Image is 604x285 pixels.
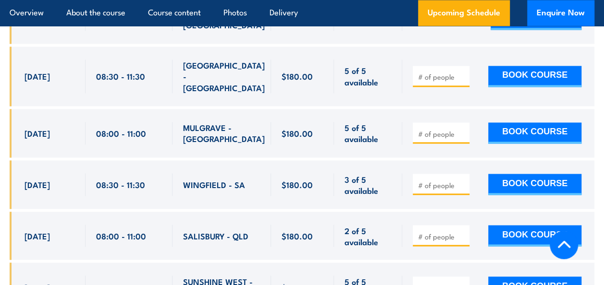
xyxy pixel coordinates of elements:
span: MULGRAVE - [GEOGRAPHIC_DATA] [183,122,265,144]
span: $180.00 [282,71,313,82]
span: 08:30 - 11:30 [96,71,145,82]
span: WINGFIELD - SA [183,178,245,190]
button: BOOK COURSE [488,122,581,143]
span: [GEOGRAPHIC_DATA] - [GEOGRAPHIC_DATA] [183,59,265,93]
span: 08:00 - 11:00 [96,230,146,241]
span: SALISBURY - QLD [183,230,248,241]
input: # of people [418,72,466,82]
input: # of people [418,231,466,241]
span: 3 of 5 available [345,173,392,196]
span: 5 of 5 available [345,65,392,87]
span: 08:30 - 11:30 [96,178,145,190]
button: BOOK COURSE [488,174,581,195]
span: [DATE] [25,128,50,139]
span: [DATE] [25,71,50,82]
span: [DATE] [25,230,50,241]
button: BOOK COURSE [488,66,581,87]
button: BOOK COURSE [488,225,581,246]
span: 2 of 5 available [345,225,392,247]
span: 08:00 - 11:00 [96,128,146,139]
input: # of people [418,129,466,139]
span: EAST ARM - [GEOGRAPHIC_DATA] [183,8,265,31]
span: [DATE] [25,178,50,190]
span: 5 of 5 available [345,122,392,144]
span: $180.00 [282,178,313,190]
input: # of people [418,180,466,190]
span: $180.00 [282,230,313,241]
span: $180.00 [282,128,313,139]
